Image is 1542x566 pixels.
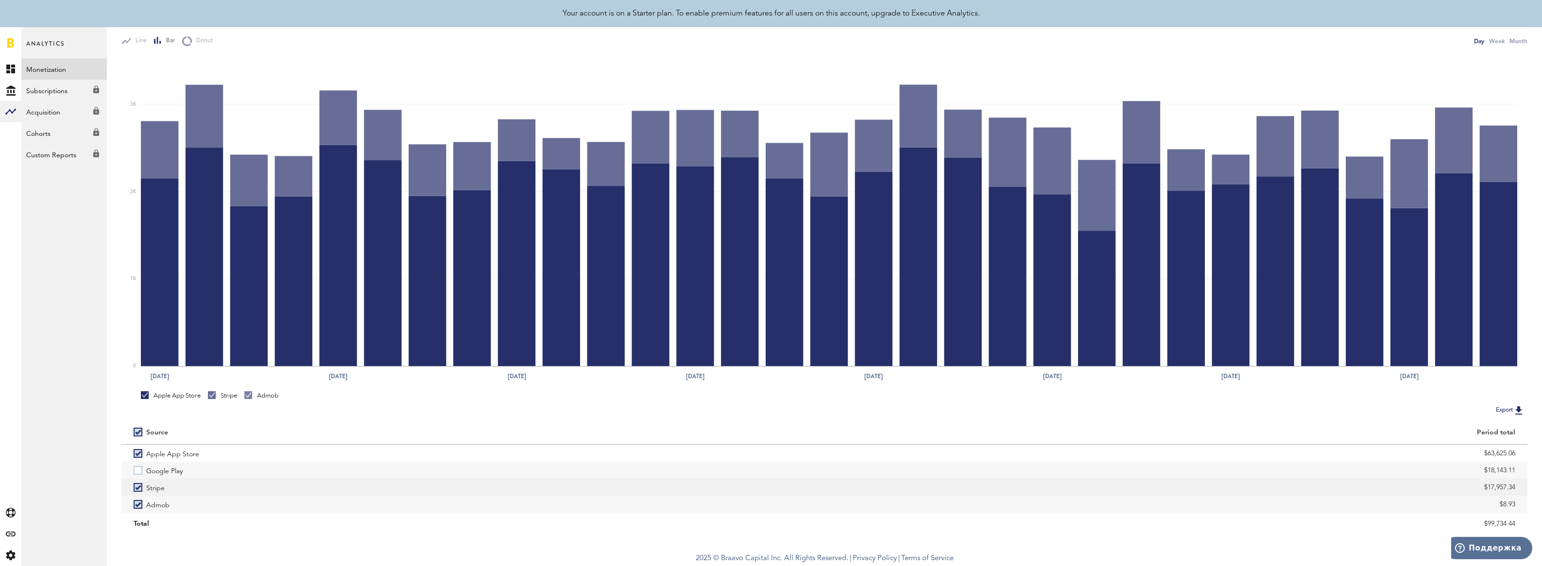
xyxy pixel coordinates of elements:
iframe: Открывает виджет для поиска дополнительной информации [1451,537,1532,561]
div: Period total [837,429,1515,437]
span: Stripe [146,479,165,496]
span: Google Play [146,462,183,479]
a: Acquisition [21,101,107,122]
div: $18,143.11 [837,463,1515,478]
text: [DATE] [1043,372,1062,381]
a: Privacy Policy [853,555,897,562]
text: 2K [130,189,137,194]
span: Bar [162,37,175,45]
div: $99,734.44 [837,516,1515,531]
div: $63,625.06 [837,446,1515,461]
div: $8.93 [837,497,1515,512]
div: Total [134,516,812,531]
text: [DATE] [864,372,883,381]
span: Analytics [26,38,65,58]
div: Admob [244,391,278,400]
text: [DATE] [329,372,347,381]
div: Month [1509,36,1527,46]
span: Apple App Store [146,445,199,462]
div: $17,957.34 [837,480,1515,495]
a: Terms of Service [901,555,954,562]
div: Day [1474,36,1484,46]
img: Export [1513,404,1525,416]
div: Week [1489,36,1505,46]
text: [DATE] [686,372,704,381]
a: Custom Reports [21,144,107,165]
div: Source [146,429,168,437]
span: Donut [192,37,213,45]
a: Subscriptions [21,80,107,101]
text: [DATE] [1400,372,1419,381]
div: Apple App Store [141,391,201,400]
span: Admob [146,496,170,513]
span: Line [131,37,147,45]
a: Monetization [21,58,107,80]
div: Stripe [208,391,237,400]
text: 1K [130,277,137,282]
text: [DATE] [1221,372,1240,381]
text: [DATE] [508,372,526,381]
div: Your account is on a Starter plan. To enable premium features for all users on this account, upgr... [563,8,980,19]
text: [DATE] [151,372,169,381]
text: 0 [133,364,136,368]
button: Export [1493,404,1527,416]
a: Cohorts [21,122,107,144]
text: 3K [130,102,137,107]
span: 2025 © Braavo Capital Inc. All Rights Reserved. [696,551,848,566]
